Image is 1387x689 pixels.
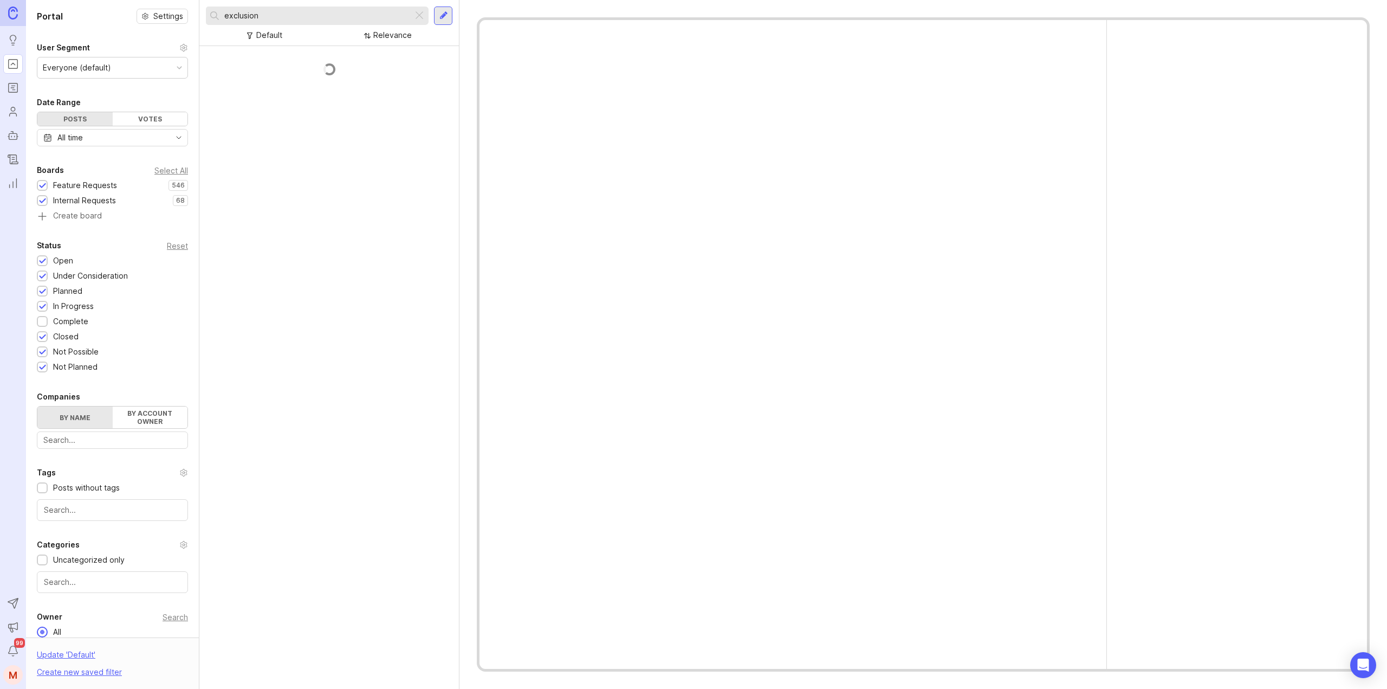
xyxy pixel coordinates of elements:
div: Planned [53,285,82,297]
div: Not Planned [53,361,98,373]
div: All time [57,132,83,144]
label: By name [37,407,113,428]
div: Default [256,29,282,41]
div: Not Possible [53,346,99,358]
a: Changelog [3,150,23,169]
div: Posts without tags [53,482,120,494]
div: Create new saved filter [37,666,122,678]
div: Update ' Default ' [37,649,95,666]
div: Open Intercom Messenger [1350,652,1376,678]
label: By account owner [113,407,188,428]
input: Search... [224,10,409,22]
div: Owner [37,610,62,623]
p: 546 [172,181,185,190]
div: Tags [37,466,56,479]
svg: toggle icon [170,133,187,142]
button: Announcements [3,617,23,637]
div: Posts [37,112,113,126]
div: Open [53,255,73,267]
div: Boards [37,164,64,177]
div: Internal Requests [53,195,116,207]
span: 99 [14,638,25,648]
div: Uncategorized only [53,554,125,566]
div: Under Consideration [53,270,128,282]
a: Reporting [3,173,23,193]
div: Reset [167,243,188,249]
input: Search... [44,576,181,588]
div: Select All [154,168,188,173]
a: Create board [37,212,188,222]
button: Settings [137,9,188,24]
h1: Portal [37,10,63,23]
p: 68 [176,196,185,205]
div: Search [163,614,188,620]
span: Settings [153,11,183,22]
div: Complete [53,315,88,327]
div: User Segment [37,41,90,54]
div: Relevance [373,29,412,41]
div: Feature Requests [53,179,117,191]
img: Canny Home [8,7,18,19]
div: Companies [37,390,80,403]
a: Portal [3,54,23,74]
button: Notifications [3,641,23,661]
a: Users [3,102,23,121]
a: Roadmaps [3,78,23,98]
div: Date Range [37,96,81,109]
button: Send to Autopilot [3,594,23,613]
a: Autopilot [3,126,23,145]
div: Closed [53,331,79,343]
a: Ideas [3,30,23,50]
div: All [48,626,67,638]
input: Search... [43,434,182,446]
button: M [3,665,23,685]
div: Everyone (default) [43,62,111,74]
div: Status [37,239,61,252]
div: Votes [113,112,188,126]
div: Categories [37,538,80,551]
input: Search... [44,504,181,516]
div: In Progress [53,300,94,312]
